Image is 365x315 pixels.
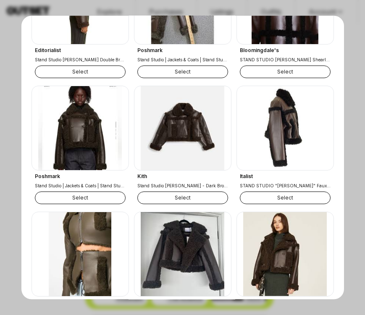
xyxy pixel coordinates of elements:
[32,213,129,297] img: ANDREĀDAMO cut-out shearling-trim Leather Jacket | Green | FARFETCH JO
[137,47,228,54] h3: Poshmark
[137,56,228,63] h3: Stand Studio | Jackets & Coats | Stand Studio [PERSON_NAME] Shearling Coat Womens 34 Dark Brown S...
[35,173,126,180] h3: Poshmark
[240,173,331,180] h3: Italist
[237,213,333,297] img: Jackets & Coats | Stan Studio Kristy Faux Leather Shearling Jacket | Poshmark
[35,66,126,78] button: Select
[134,87,231,171] img: Stand Studio Kristy Jacket - Dark Brown – Kith
[35,182,126,189] h3: Stand Studio | Jackets & Coats | Stand Studio Leather Jacket | Poshmark
[32,87,129,171] img: Stand Studio | Jackets & Coats | Stand Studio Leather Jacket | Poshmark
[35,47,126,54] h3: Editorialist
[237,87,333,171] img: STAND STUDIO "kristy" Faux Fur Coat | italist
[240,182,331,189] h3: STAND STUDIO "[PERSON_NAME]" Faux Fur Coat | italist
[137,192,228,204] button: Select
[35,299,126,306] h3: Farfetch
[134,213,231,297] img: Stand Studio | Jackets & Coats | Stand Studio May Faux Furtrimmed Fauxsnakeeffect Leather 38 | Po...
[240,66,331,78] button: Select
[137,182,228,189] h3: Stand Studio [PERSON_NAME] - Dark Brown – Kith
[240,299,331,306] h3: Poshmark
[35,192,126,204] button: Select
[35,56,126,63] h3: Stand Studio [PERSON_NAME] Double Breasted Faux Leather Crop Jacket With Faux Shearling Trim - Da...
[137,299,228,306] h3: Poshmark
[240,192,331,204] button: Select
[137,173,228,180] h3: Kith
[240,56,331,63] h3: STAND STUDIO [PERSON_NAME] Shearling Coat | Bloomingdale's
[240,47,331,54] h3: Bloomingdale's
[137,66,228,78] button: Select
